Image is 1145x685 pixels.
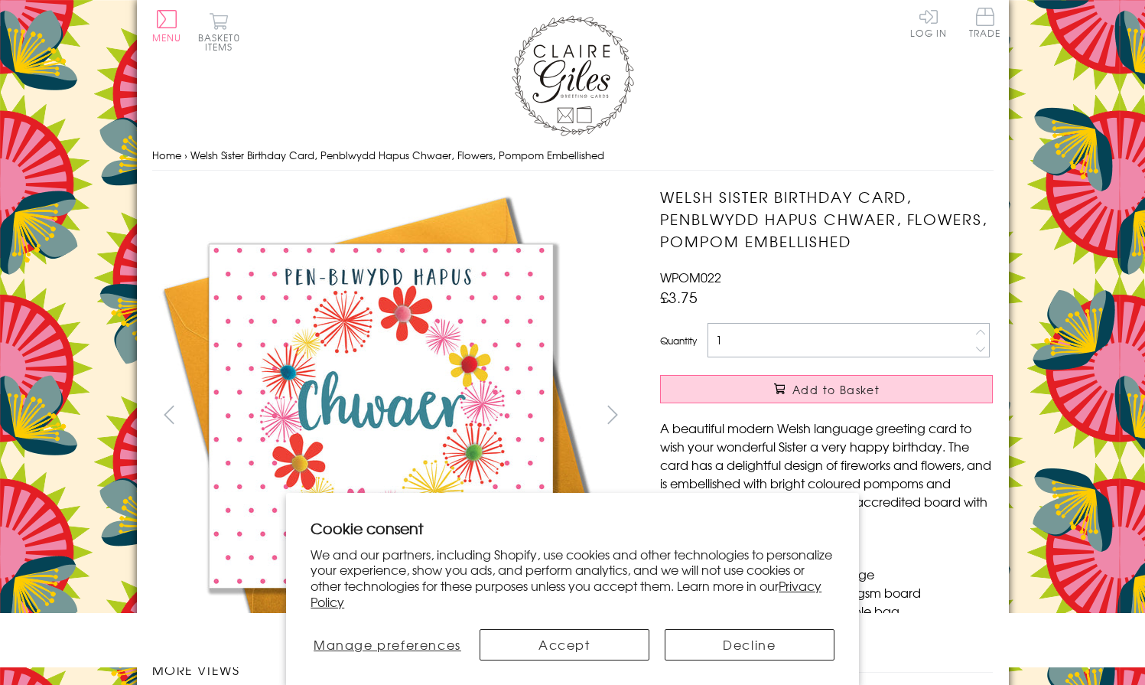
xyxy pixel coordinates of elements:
button: Decline [665,629,834,661]
img: Claire Giles Greetings Cards [512,15,634,136]
h2: Cookie consent [311,517,834,539]
h1: Welsh Sister Birthday Card, Penblwydd Hapus Chwaer, Flowers, Pompom Embellished [660,186,993,252]
img: Welsh Sister Birthday Card, Penblwydd Hapus Chwaer, Flowers, Pompom Embellished [152,186,611,645]
nav: breadcrumbs [152,140,994,171]
span: 0 items [205,31,240,54]
span: › [184,148,187,162]
span: Manage preferences [314,635,461,654]
span: Welsh Sister Birthday Card, Penblwydd Hapus Chwaer, Flowers, Pompom Embellished [190,148,604,162]
button: Accept [480,629,649,661]
a: Privacy Policy [311,576,821,611]
span: £3.75 [660,286,698,308]
button: Manage preferences [311,629,464,661]
button: Add to Basket [660,375,993,403]
h3: More views [152,661,630,679]
a: Log In [910,8,947,38]
span: Add to Basket [792,382,880,397]
span: WPOM022 [660,268,721,286]
button: Basket0 items [198,12,240,51]
span: Trade [969,8,1001,38]
p: We and our partners, including Shopify, use cookies and other technologies to personalize your ex... [311,546,834,610]
button: Menu [152,10,182,42]
a: Trade [969,8,1001,41]
a: Home [152,148,181,162]
button: prev [152,397,187,432]
p: A beautiful modern Welsh language greeting card to wish your wonderful Sister a very happy birthd... [660,419,993,529]
label: Quantity [660,334,697,347]
button: next [595,397,629,432]
span: Menu [152,31,182,44]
